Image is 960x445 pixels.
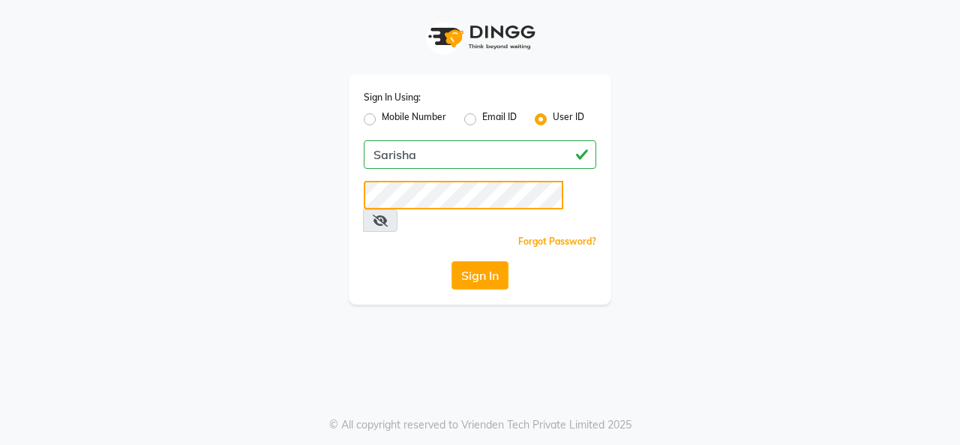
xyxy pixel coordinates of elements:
label: Mobile Number [382,110,446,128]
img: logo1.svg [420,15,540,59]
input: Username [364,140,596,169]
label: Email ID [482,110,517,128]
label: Sign In Using: [364,91,421,104]
label: User ID [553,110,584,128]
button: Sign In [451,261,508,290]
a: Forgot Password? [518,236,596,247]
input: Username [364,181,563,209]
